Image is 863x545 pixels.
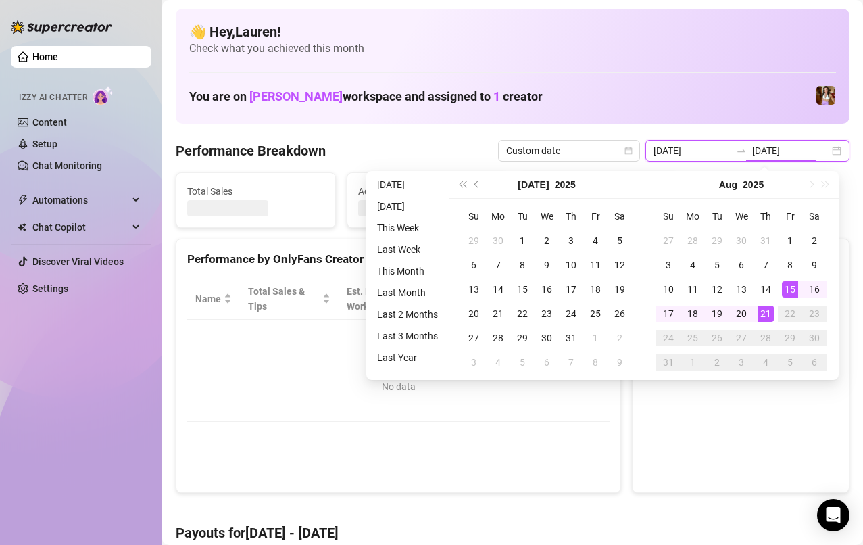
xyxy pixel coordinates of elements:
a: Setup [32,139,57,149]
div: Performance by OnlyFans Creator [187,250,610,268]
th: Sales / Hour [438,279,514,320]
span: Sales / Hour [446,284,495,314]
a: Chat Monitoring [32,160,102,171]
a: Content [32,117,67,128]
a: Settings [32,283,68,294]
span: Automations [32,189,128,211]
span: Messages Sent [530,184,667,199]
div: Open Intercom Messenger [817,499,849,531]
span: calendar [624,147,633,155]
img: Elena [816,86,835,105]
span: Izzy AI Chatter [19,91,87,104]
th: Total Sales & Tips [240,279,339,320]
h4: Performance Breakdown [176,141,326,160]
span: 1 [493,89,500,103]
input: End date [752,143,829,158]
div: Sales by OnlyFans Creator [643,250,838,268]
img: Chat Copilot [18,222,26,232]
span: Total Sales & Tips [248,284,320,314]
a: Home [32,51,58,62]
span: Chat Conversion [522,284,591,314]
img: logo-BBDzfeDw.svg [11,20,112,34]
input: Start date [654,143,731,158]
span: Chat Copilot [32,216,128,238]
span: Name [195,291,221,306]
span: thunderbolt [18,195,28,206]
span: Check what you achieved this month [189,41,836,56]
div: No data [201,379,596,394]
h4: Payouts for [DATE] - [DATE] [176,523,849,542]
span: to [736,145,747,156]
a: Discover Viral Videos [32,256,124,267]
h4: 👋 Hey, Lauren ! [189,22,836,41]
h1: You are on workspace and assigned to creator [189,89,543,104]
th: Chat Conversion [514,279,610,320]
span: [PERSON_NAME] [249,89,343,103]
span: Total Sales [187,184,324,199]
th: Name [187,279,240,320]
div: Est. Hours Worked [347,284,420,314]
span: swap-right [736,145,747,156]
span: Custom date [506,141,632,161]
span: Active Chats [358,184,495,199]
img: AI Chatter [93,86,114,105]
